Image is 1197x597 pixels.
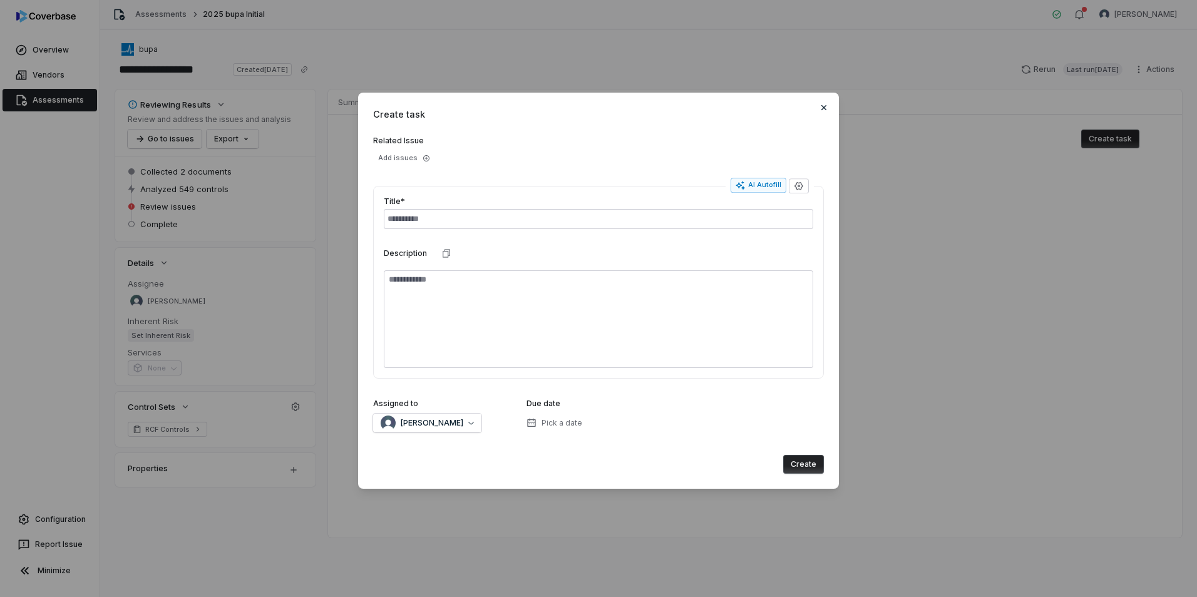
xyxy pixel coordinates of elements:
[373,136,824,146] label: Related Issue
[542,418,582,428] span: Pick a date
[523,410,586,436] button: Pick a date
[527,399,560,409] label: Due date
[401,418,463,428] span: [PERSON_NAME]
[731,178,786,193] button: AI Autofill
[384,196,405,207] label: Title*
[373,399,418,409] label: Assigned to
[381,416,396,431] img: Verity Billson avatar
[736,180,781,190] div: AI Autofill
[373,151,435,166] button: Add issues
[783,455,824,474] button: Create
[373,108,824,121] span: Create task
[384,248,427,258] label: Description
